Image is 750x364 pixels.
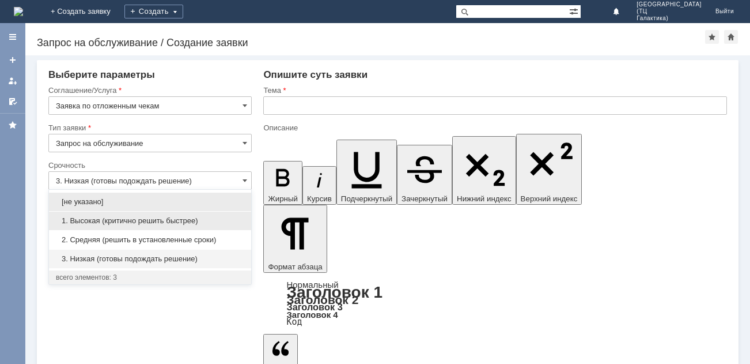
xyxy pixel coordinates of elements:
[401,194,448,203] span: Зачеркнутый
[637,1,702,8] span: [GEOGRAPHIC_DATA]
[48,124,249,132] div: Тип заявки
[307,194,332,203] span: Курсив
[286,293,358,306] a: Заголовок 2
[3,51,22,69] a: Создать заявку
[14,7,23,16] img: logo
[3,72,22,90] a: Мои заявки
[56,216,244,226] span: 1. Высокая (критично решить быстрее)
[397,145,452,205] button: Зачеркнутый
[516,134,582,205] button: Верхний индекс
[263,161,302,205] button: Жирный
[268,194,298,203] span: Жирный
[637,15,702,22] span: Галактика)
[263,87,725,94] div: Тема
[263,205,327,273] button: Формат абзаца
[14,7,23,16] a: Перейти на домашнюю страницу
[263,281,727,326] div: Формат абзаца
[286,317,302,327] a: Код
[268,262,322,271] span: Формат абзаца
[48,162,249,169] div: Срочность
[705,30,719,44] div: Добавить в избранное
[724,30,738,44] div: Сделать домашней страницей
[302,166,336,205] button: Курсив
[286,283,382,301] a: Заголовок 1
[286,310,338,320] a: Заголовок 4
[263,124,725,132] div: Описание
[569,5,581,16] span: Расширенный поиск
[56,235,244,245] span: 2. Средняя (решить в установленные сроки)
[452,136,516,205] button: Нижний индекс
[56,254,244,264] span: 3. Низкая (готовы подождать решение)
[336,140,397,205] button: Подчеркнутый
[37,37,705,48] div: Запрос на обслуживание / Создание заявки
[286,302,342,312] a: Заголовок 3
[457,194,512,203] span: Нижний индекс
[124,5,183,18] div: Создать
[263,69,368,80] span: Опишите суть заявки
[48,87,249,94] div: Соглашение/Услуга
[56,197,244,207] span: [не указано]
[521,194,578,203] span: Верхний индекс
[3,92,22,111] a: Мои согласования
[637,8,702,15] span: (ТЦ
[341,194,392,203] span: Подчеркнутый
[286,280,338,290] a: Нормальный
[48,69,155,80] span: Выберите параметры
[56,273,244,282] div: всего элементов: 3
